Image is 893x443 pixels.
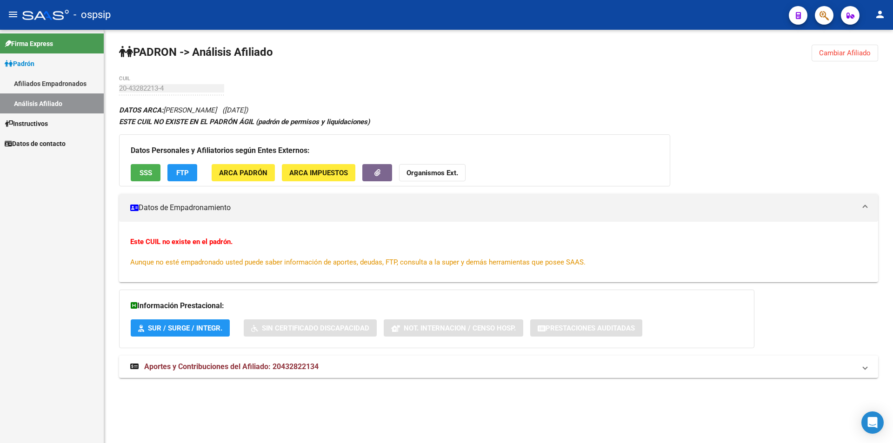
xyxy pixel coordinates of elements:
button: SUR / SURGE / INTEGR. [131,319,230,337]
span: ARCA Padrón [219,169,267,177]
button: Organismos Ext. [399,164,466,181]
mat-expansion-panel-header: Aportes y Contribuciones del Afiliado: 20432822134 [119,356,878,378]
span: FTP [176,169,189,177]
span: - ospsip [73,5,111,25]
button: Cambiar Afiliado [812,45,878,61]
button: ARCA Impuestos [282,164,355,181]
span: Datos de contacto [5,139,66,149]
strong: ESTE CUIL NO EXISTE EN EL PADRÓN ÁGIL (padrón de permisos y liquidaciones) [119,118,370,126]
span: Aunque no esté empadronado usted puede saber información de aportes, deudas, FTP, consulta a la s... [130,258,586,266]
button: Not. Internacion / Censo Hosp. [384,319,523,337]
button: FTP [167,164,197,181]
div: Datos de Empadronamiento [119,222,878,282]
span: Padrón [5,59,34,69]
span: Sin Certificado Discapacidad [262,324,369,332]
mat-icon: person [874,9,886,20]
span: ARCA Impuestos [289,169,348,177]
mat-expansion-panel-header: Datos de Empadronamiento [119,194,878,222]
h3: Datos Personales y Afiliatorios según Entes Externos: [131,144,659,157]
span: SUR / SURGE / INTEGR. [148,324,222,332]
strong: Este CUIL no existe en el padrón. [130,238,233,246]
strong: Organismos Ext. [407,169,458,177]
button: ARCA Padrón [212,164,275,181]
button: SSS [131,164,160,181]
button: Prestaciones Auditadas [530,319,642,337]
span: [PERSON_NAME] [119,106,217,114]
span: Aportes y Contribuciones del Afiliado: 20432822134 [144,362,319,371]
h3: Información Prestacional: [131,299,743,312]
span: ([DATE]) [222,106,248,114]
button: Sin Certificado Discapacidad [244,319,377,337]
span: SSS [140,169,152,177]
strong: PADRON -> Análisis Afiliado [119,46,273,59]
div: Open Intercom Messenger [861,411,884,434]
mat-panel-title: Datos de Empadronamiento [130,203,856,213]
span: Instructivos [5,119,48,129]
span: Firma Express [5,39,53,49]
mat-icon: menu [7,9,19,20]
span: Prestaciones Auditadas [546,324,635,332]
span: Cambiar Afiliado [819,49,871,57]
strong: DATOS ARCA: [119,106,163,114]
span: Not. Internacion / Censo Hosp. [404,324,516,332]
